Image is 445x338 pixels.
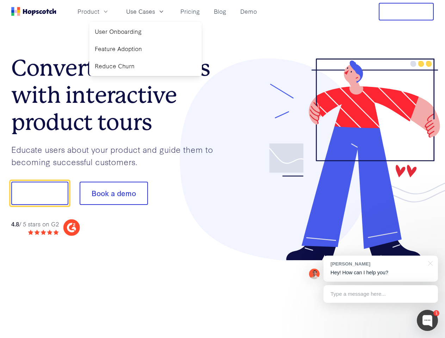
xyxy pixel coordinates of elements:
[11,7,56,16] a: Home
[126,7,155,16] span: Use Cases
[237,6,260,17] a: Demo
[379,3,434,20] button: Free Trial
[433,310,439,316] div: 1
[309,269,320,279] img: Mark Spera
[80,182,148,205] button: Book a demo
[92,24,199,39] a: User Onboarding
[11,55,223,136] h1: Convert more trials with interactive product tours
[323,285,438,303] div: Type a message here...
[92,42,199,56] a: Feature Adoption
[122,6,169,17] button: Use Cases
[73,6,113,17] button: Product
[330,269,431,276] p: Hey! How can I help you?
[11,220,59,229] div: / 5 stars on G2
[11,220,19,228] strong: 4.8
[330,261,424,267] div: [PERSON_NAME]
[211,6,229,17] a: Blog
[92,59,199,73] a: Reduce Churn
[78,7,99,16] span: Product
[11,182,68,205] button: Show me!
[178,6,203,17] a: Pricing
[11,143,223,168] p: Educate users about your product and guide them to becoming successful customers.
